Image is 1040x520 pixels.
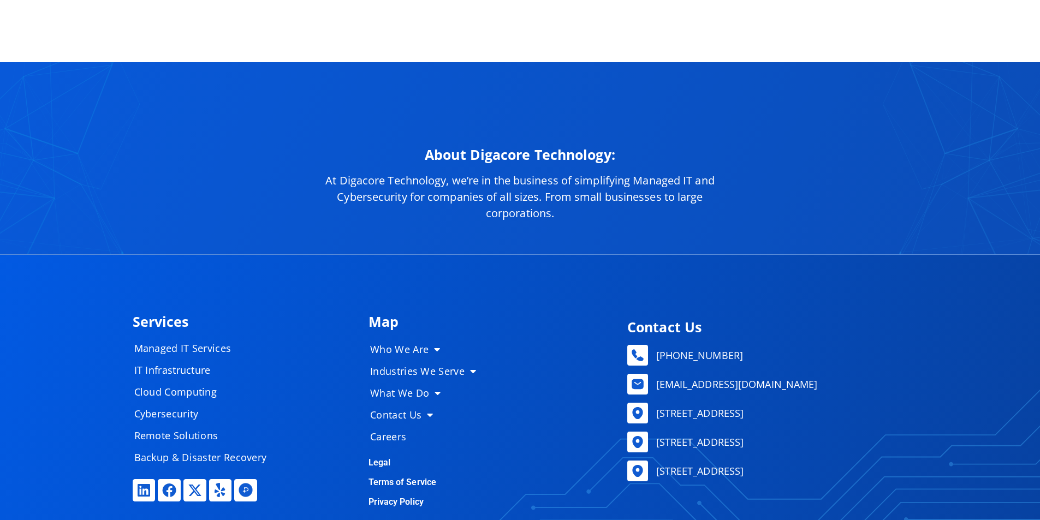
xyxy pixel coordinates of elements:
a: Industries We Serve [359,360,496,382]
a: [STREET_ADDRESS] [627,461,902,481]
nav: Menu [359,338,496,447]
span: [EMAIL_ADDRESS][DOMAIN_NAME] [653,376,818,392]
a: Backup & Disaster Recovery [123,446,287,468]
h4: Map [369,315,611,328]
a: IT Infrastructure [123,359,287,381]
span: [STREET_ADDRESS] [653,405,744,421]
span: [STREET_ADDRESS] [653,463,744,479]
a: Managed IT Services [123,337,287,359]
a: Terms of Service [369,477,437,487]
img: DigaCore Technology Consulting [472,95,568,136]
a: Legal [369,457,391,468]
h4: Services [133,315,358,328]
a: [PHONE_NUMBER] [627,345,902,366]
a: What We Do [359,382,496,404]
nav: Menu [123,337,287,468]
p: At Digacore Technology, we’re in the business of simplifying Managed IT and Cybersecurity for com... [307,172,733,222]
span: [STREET_ADDRESS] [653,434,744,450]
a: [STREET_ADDRESS] [627,432,902,452]
a: [EMAIL_ADDRESS][DOMAIN_NAME] [627,374,902,395]
a: Who We Are [359,338,496,360]
a: [STREET_ADDRESS] [627,403,902,423]
h2: About Digacore Technology: [307,148,733,162]
a: Contact Us [359,404,496,426]
a: Careers [359,426,496,447]
a: Cybersecurity [123,403,287,425]
h4: Contact Us [627,320,902,334]
span: [PHONE_NUMBER] [653,347,743,363]
a: Privacy Policy [369,497,424,507]
a: Remote Solutions [123,425,287,446]
a: Cloud Computing [123,381,287,403]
